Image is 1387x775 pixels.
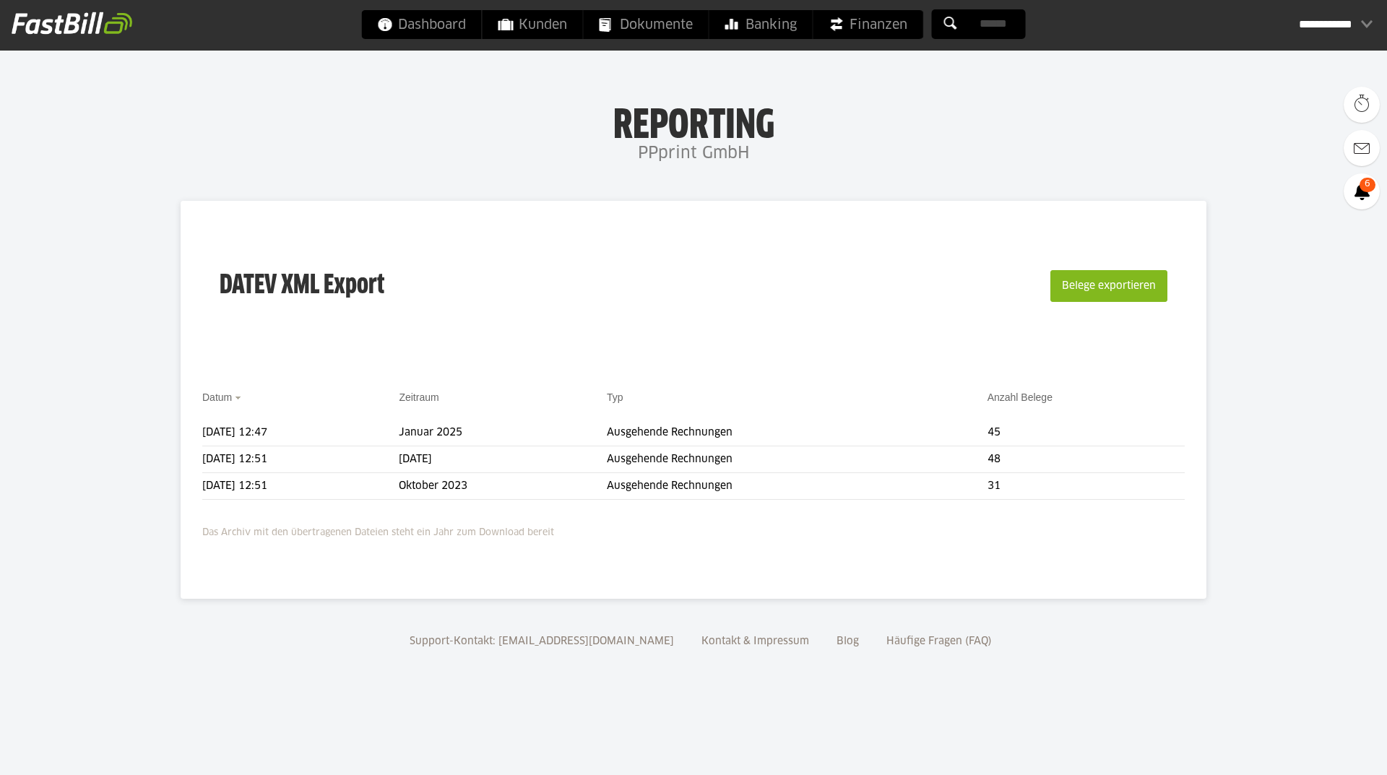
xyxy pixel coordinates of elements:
td: Januar 2025 [399,420,607,446]
a: Anzahl Belege [988,391,1053,403]
a: Support-Kontakt: [EMAIL_ADDRESS][DOMAIN_NAME] [405,636,679,646]
span: Dashboard [378,10,466,39]
td: Ausgehende Rechnungen [607,420,988,446]
a: Datum [202,391,232,403]
img: sort_desc.gif [235,397,244,399]
a: 6 [1344,173,1380,209]
td: 31 [988,473,1185,500]
span: Kunden [498,10,567,39]
span: Banking [725,10,797,39]
img: fastbill_logo_white.png [12,12,132,35]
td: [DATE] [399,446,607,473]
h3: DATEV XML Export [220,240,384,332]
a: Häufige Fragen (FAQ) [881,636,997,646]
td: 48 [988,446,1185,473]
a: Zeitraum [399,391,438,403]
td: [DATE] 12:47 [202,420,399,446]
td: [DATE] 12:51 [202,473,399,500]
a: Dokumente [584,10,709,39]
td: Oktober 2023 [399,473,607,500]
td: Ausgehende Rechnungen [607,446,988,473]
button: Belege exportieren [1050,270,1167,302]
td: 45 [988,420,1185,446]
h1: Reporting [144,102,1243,139]
p: Das Archiv mit den übertragenen Dateien steht ein Jahr zum Download bereit [202,518,1185,541]
span: 6 [1360,178,1375,192]
a: Dashboard [362,10,482,39]
a: Banking [709,10,813,39]
a: Typ [607,391,623,403]
td: Ausgehende Rechnungen [607,473,988,500]
a: Finanzen [813,10,923,39]
td: [DATE] 12:51 [202,446,399,473]
span: Finanzen [829,10,907,39]
a: Kunden [483,10,583,39]
span: Dokumente [600,10,693,39]
iframe: Öffnet ein Widget, in dem Sie weitere Informationen finden [1276,732,1373,768]
a: Kontakt & Impressum [696,636,814,646]
a: Blog [831,636,864,646]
